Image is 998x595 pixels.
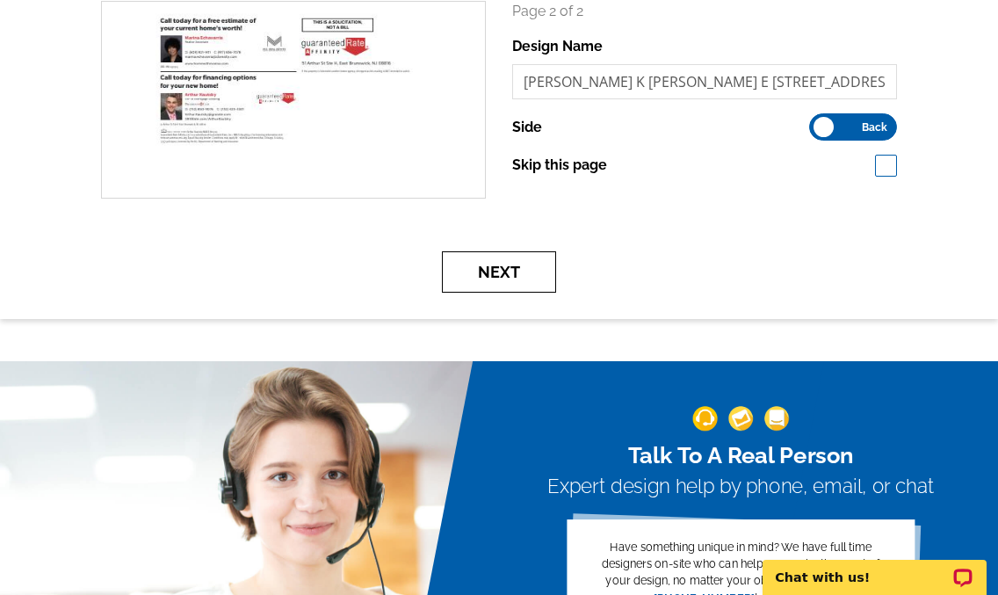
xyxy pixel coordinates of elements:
[728,407,753,432] img: support-img-2.png
[764,407,789,432] img: support-img-3_1.png
[862,123,887,132] span: Back
[512,64,897,99] input: File Name
[512,1,897,22] p: Page 2 of 2
[512,155,607,176] label: Skip this page
[547,442,934,469] h2: Talk To A Real Person
[442,251,556,293] button: Next
[512,36,603,57] label: Design Name
[751,540,998,595] iframe: LiveChat chat widget
[512,117,542,138] label: Side
[547,475,934,499] h3: Expert design help by phone, email, or chat
[692,407,717,432] img: support-img-1.png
